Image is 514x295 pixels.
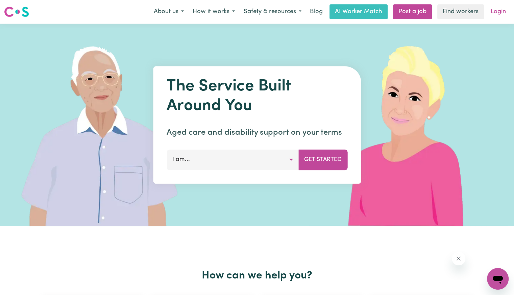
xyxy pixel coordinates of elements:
[393,4,432,19] a: Post a job
[487,4,510,19] a: Login
[167,77,347,116] h1: The Service Built Around You
[487,268,509,290] iframe: Button to launch messaging window
[4,6,29,18] img: Careseekers logo
[4,4,29,20] a: Careseekers logo
[452,252,465,265] iframe: Close message
[306,4,327,19] a: Blog
[239,5,306,19] button: Safety & resources
[437,4,484,19] a: Find workers
[167,150,299,170] button: I am...
[167,127,347,139] p: Aged care and disability support on your terms
[298,150,347,170] button: Get Started
[4,5,41,10] span: Need any help?
[188,5,239,19] button: How it works
[38,269,476,282] h2: How can we help you?
[329,4,388,19] a: AI Worker Match
[149,5,188,19] button: About us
